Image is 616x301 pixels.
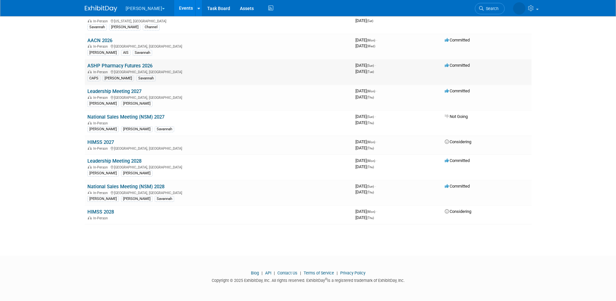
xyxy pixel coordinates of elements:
span: [DATE] [355,190,374,194]
span: (Thu) [367,191,374,194]
a: ASHP Pharmacy Futures 2026 [87,63,152,69]
span: Committed [445,184,470,189]
div: [PERSON_NAME] [121,170,152,176]
a: Blog [251,271,259,275]
span: - [376,209,377,214]
span: | [272,271,276,275]
span: - [376,139,377,144]
span: | [298,271,303,275]
span: [DATE] [355,18,373,23]
div: [US_STATE], [GEOGRAPHIC_DATA] [87,18,350,23]
div: [PERSON_NAME] [87,126,119,132]
img: In-Person Event [88,191,92,194]
div: [PERSON_NAME] [87,101,119,107]
span: [DATE] [355,209,377,214]
div: [PERSON_NAME] [87,170,119,176]
div: [GEOGRAPHIC_DATA], [GEOGRAPHIC_DATA] [87,145,350,151]
div: [PERSON_NAME] [121,196,152,202]
span: In-Person [93,216,110,220]
a: HIMSS 2028 [87,209,114,215]
span: - [376,38,377,42]
span: (Thu) [367,216,374,220]
span: Considering [445,209,471,214]
span: [DATE] [355,88,377,93]
span: (Mon) [367,210,375,214]
span: | [260,271,264,275]
img: Savannah Jones [513,2,525,15]
div: Savannah [136,75,156,81]
div: [GEOGRAPHIC_DATA], [GEOGRAPHIC_DATA] [87,95,350,100]
div: Savannah [155,126,174,132]
span: (Mon) [367,89,375,93]
span: [DATE] [355,215,374,220]
div: [PERSON_NAME] [87,50,119,56]
span: - [376,88,377,93]
span: Committed [445,63,470,68]
span: [DATE] [355,38,377,42]
span: In-Person [93,96,110,100]
div: [PERSON_NAME] [121,101,152,107]
sup: ® [325,277,327,281]
span: - [375,184,376,189]
span: In-Person [93,191,110,195]
span: (Sun) [367,115,374,119]
span: In-Person [93,70,110,74]
a: Privacy Policy [340,271,365,275]
img: In-Person Event [88,19,92,22]
span: [DATE] [355,145,374,150]
span: | [335,271,339,275]
span: (Thu) [367,165,374,169]
span: In-Person [93,146,110,151]
a: API [265,271,271,275]
span: - [375,114,376,119]
span: - [376,12,377,17]
div: [PERSON_NAME] [109,24,140,30]
span: (Thu) [367,146,374,150]
span: In-Person [93,165,110,169]
div: [GEOGRAPHIC_DATA], [GEOGRAPHIC_DATA] [87,164,350,169]
img: In-Person Event [88,216,92,219]
img: ExhibitDay [85,6,117,12]
span: - [376,158,377,163]
span: [DATE] [355,12,377,17]
img: In-Person Event [88,146,92,150]
a: National Sales Meeting (NSM) 2028 [87,184,164,190]
span: (Sun) [367,185,374,188]
span: (Mon) [367,140,375,144]
a: Contact Us [277,271,297,275]
span: (Tue) [367,70,374,74]
span: [DATE] [355,158,377,163]
div: [PERSON_NAME] [103,75,134,81]
span: Not Going [445,114,468,119]
img: In-Person Event [88,70,92,73]
span: Committed [445,158,470,163]
a: Terms of Service [304,271,334,275]
span: Considering [445,139,471,144]
span: [DATE] [355,95,374,99]
img: In-Person Event [88,96,92,99]
span: [DATE] [355,43,375,48]
span: (Wed) [367,44,375,48]
span: Committed [445,12,470,17]
span: In-Person [93,121,110,125]
span: In-Person [93,44,110,49]
div: [GEOGRAPHIC_DATA], [GEOGRAPHIC_DATA] [87,190,350,195]
img: In-Person Event [88,121,92,124]
a: AACN 2026 [87,38,112,43]
a: Leadership Meeting 2027 [87,88,141,94]
a: National Sales Meeting (NSM) 2027 [87,114,164,120]
div: Savannah [133,50,152,56]
span: [DATE] [355,139,377,144]
span: (Mon) [367,39,375,42]
div: [PERSON_NAME] [87,196,119,202]
div: [GEOGRAPHIC_DATA], [GEOGRAPHIC_DATA] [87,43,350,49]
span: (Mon) [367,159,375,163]
span: - [375,63,376,68]
span: [DATE] [355,164,374,169]
span: [DATE] [355,120,374,125]
span: (Thu) [367,121,374,125]
span: Committed [445,38,470,42]
img: In-Person Event [88,44,92,48]
a: Leadership Meeting 2028 [87,158,141,164]
div: CAPS [87,75,100,81]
